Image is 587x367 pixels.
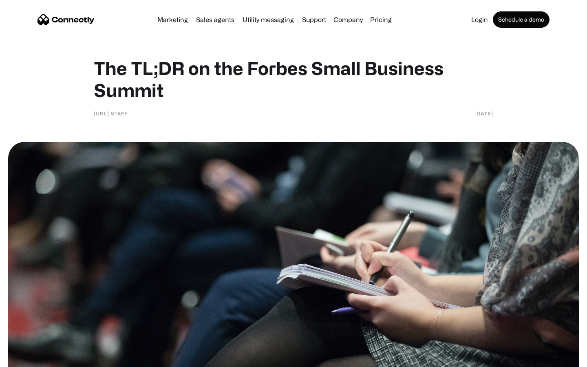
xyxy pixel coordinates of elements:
[94,109,128,117] div: [URL] Staff
[154,16,191,23] a: Marketing
[367,16,395,23] a: Pricing
[474,109,493,117] div: [DATE]
[468,16,491,23] a: Login
[94,57,493,101] h1: The TL;DR on the Forbes Small Business Summit
[16,353,49,364] ul: Language list
[299,16,329,23] a: Support
[193,16,238,23] a: Sales agents
[493,11,549,28] a: Schedule a demo
[8,353,49,364] aside: Language selected: English
[333,14,363,25] div: Company
[239,16,297,23] a: Utility messaging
